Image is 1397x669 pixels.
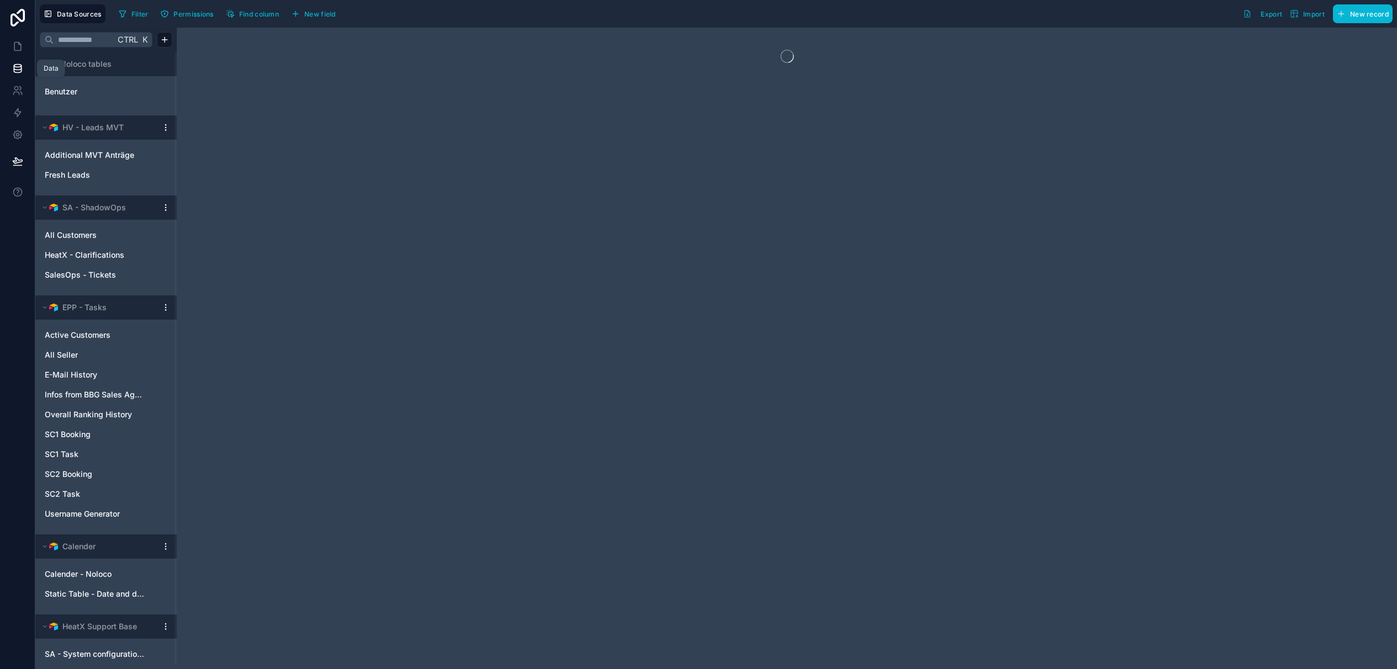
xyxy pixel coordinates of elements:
img: Airtable Logo [49,542,58,551]
button: Airtable LogoHV - Leads MVT [40,120,157,135]
span: SC1 Booking [45,429,91,440]
span: Permissions [173,10,213,18]
a: Static Table - Date and day [45,588,145,599]
span: Active Customers [45,330,110,341]
button: Filter [114,6,152,22]
img: Airtable Logo [49,123,58,132]
div: SalesOps - Tickets [40,266,172,284]
button: Find column [222,6,283,22]
a: SC1 Task [45,449,145,460]
button: New field [287,6,340,22]
a: HeatX - Clarifications [45,249,145,261]
span: Benutzer [45,86,77,97]
a: All Seller [45,349,145,360]
div: SC1 Booking [40,426,172,443]
div: Data [44,64,59,73]
button: Noloco tables [40,56,166,72]
a: Calender - Noloco [45,569,145,580]
span: HeatX Support Base [62,621,137,632]
span: SC2 Task [45,489,80,500]
button: Data Sources [40,4,106,23]
button: Import [1286,4,1329,23]
div: E-Mail History [40,366,172,384]
span: SA - ShadowOps [62,202,126,213]
button: Permissions [156,6,217,22]
span: SC2 Booking [45,469,92,480]
a: SA - System configurations [45,649,145,660]
button: Airtable LogoHeatX Support Base [40,619,157,634]
div: Active Customers [40,326,172,344]
a: New record [1329,4,1393,23]
span: Calender - Noloco [45,569,112,580]
span: EPP - Tasks [62,302,107,313]
span: HV - Leads MVT [62,122,124,133]
img: Airtable Logo [49,303,58,312]
div: Overall Ranking History [40,406,172,423]
span: SalesOps - Tickets [45,269,116,280]
div: All Customers [40,226,172,244]
div: Static Table - Date and day [40,585,172,603]
span: E-Mail History [45,369,97,380]
div: SA - System configurations [40,645,172,663]
a: SC2 Task [45,489,145,500]
button: Airtable LogoEPP - Tasks [40,300,157,315]
a: Additional MVT Anträge [45,150,145,161]
button: Airtable LogoCalender [40,539,157,554]
a: E-Mail History [45,369,145,380]
div: HeatX - Clarifications [40,246,172,264]
div: SC2 Booking [40,465,172,483]
img: Airtable Logo [49,622,58,631]
span: New record [1350,10,1389,18]
div: SC2 Task [40,485,172,503]
a: Username Generator [45,508,145,519]
span: Import [1303,10,1325,18]
div: Additional MVT Anträge [40,146,172,164]
div: Benutzer [40,83,172,100]
button: New record [1333,4,1393,23]
span: Filter [131,10,149,18]
img: Airtable Logo [49,203,58,212]
a: SalesOps - Tickets [45,269,145,280]
a: Permissions [156,6,222,22]
span: Overall Ranking History [45,409,132,420]
a: Benutzer [45,86,134,97]
a: Overall Ranking History [45,409,145,420]
span: All Customers [45,230,97,241]
div: Calender - Noloco [40,565,172,583]
span: HeatX - Clarifications [45,249,124,261]
a: SC1 Booking [45,429,145,440]
span: Calender [62,541,96,552]
a: All Customers [45,230,145,241]
span: Noloco tables [60,59,112,70]
button: Airtable LogoSA - ShadowOps [40,200,157,215]
a: Infos from BBG Sales Agencies [45,389,145,400]
button: Export [1239,4,1286,23]
span: SC1 Task [45,449,78,460]
span: Find column [239,10,279,18]
div: Fresh Leads [40,166,172,184]
div: SC1 Task [40,445,172,463]
span: Export [1261,10,1282,18]
span: Ctrl [117,33,139,46]
span: All Seller [45,349,78,360]
a: Fresh Leads [45,169,145,180]
span: Fresh Leads [45,169,90,180]
span: K [141,36,149,44]
div: Username Generator [40,505,172,523]
span: New field [304,10,336,18]
a: Active Customers [45,330,145,341]
div: Infos from BBG Sales Agencies [40,386,172,403]
span: Username Generator [45,508,120,519]
div: All Seller [40,346,172,364]
a: SC2 Booking [45,469,145,480]
span: Additional MVT Anträge [45,150,134,161]
span: Data Sources [57,10,102,18]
